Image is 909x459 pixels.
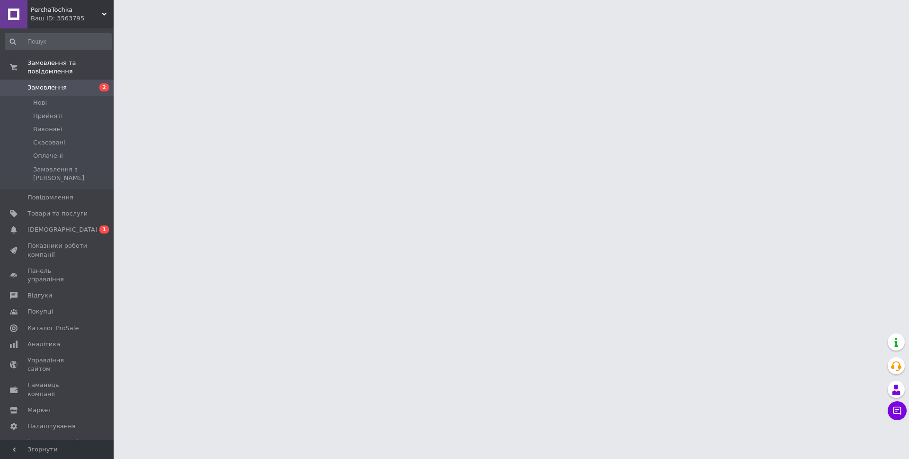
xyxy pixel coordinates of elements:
[27,307,53,316] span: Покупці
[27,381,88,398] span: Гаманець компанії
[27,59,114,76] span: Замовлення та повідомлення
[27,291,52,300] span: Відгуки
[27,242,88,259] span: Показники роботи компанії
[33,112,62,120] span: Прийняті
[27,406,52,414] span: Маркет
[33,138,65,147] span: Скасовані
[31,6,102,14] span: PerchaTochka
[27,356,88,373] span: Управління сайтом
[99,225,109,234] span: 1
[5,33,112,50] input: Пошук
[27,209,88,218] span: Товари та послуги
[33,152,63,160] span: Оплачені
[33,99,47,107] span: Нові
[888,401,907,420] button: Чат з покупцем
[27,83,67,92] span: Замовлення
[27,422,76,431] span: Налаштування
[27,267,88,284] span: Панель управління
[27,225,98,234] span: [DEMOGRAPHIC_DATA]
[27,340,60,349] span: Аналітика
[27,193,73,202] span: Повідомлення
[33,125,62,134] span: Виконані
[99,83,109,91] span: 2
[27,324,79,333] span: Каталог ProSale
[31,14,114,23] div: Ваш ID: 3563795
[33,165,111,182] span: Замовлення з [PERSON_NAME]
